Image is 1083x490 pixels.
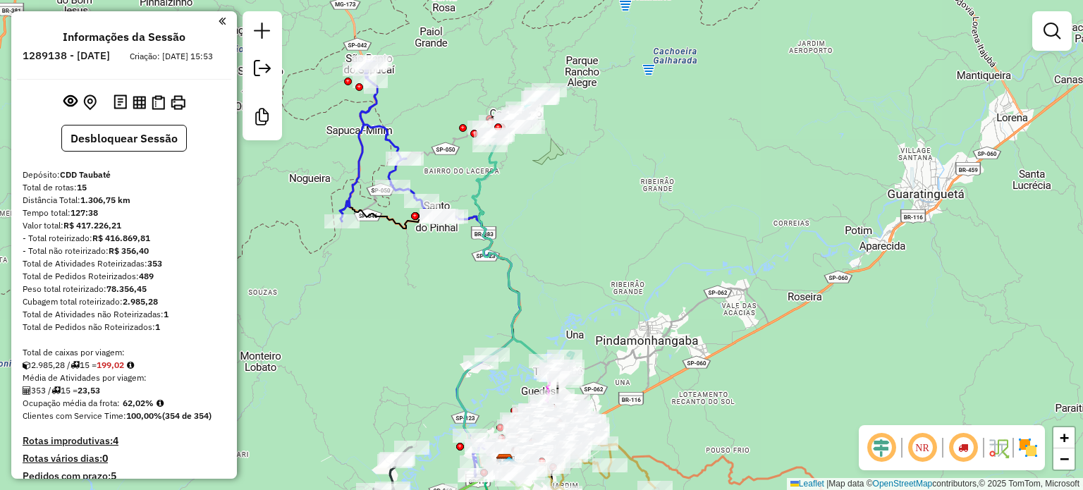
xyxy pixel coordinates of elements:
[23,270,226,283] div: Total de Pedidos Roteirizados:
[23,219,226,232] div: Valor total:
[92,233,150,243] strong: R$ 416.869,81
[97,360,124,370] strong: 199,02
[61,125,187,152] button: Desbloquear Sessão
[23,194,226,207] div: Distância Total:
[826,479,828,489] span: |
[248,17,276,49] a: Nova sessão e pesquisa
[23,361,31,369] i: Cubagem total roteirizado
[51,386,61,395] i: Total de rotas
[23,384,226,397] div: 353 / 15 =
[77,182,87,192] strong: 15
[1060,429,1069,446] span: +
[123,398,154,408] strong: 62,02%
[496,453,514,472] img: CDD Taubaté
[80,195,130,205] strong: 1.306,75 km
[23,295,226,308] div: Cubagem total roteirizado:
[162,410,212,421] strong: (354 de 354)
[126,410,162,421] strong: 100,00%
[168,92,188,113] button: Imprimir Rotas
[127,361,134,369] i: Meta Caixas/viagem: 203,00 Diferença: -3,98
[109,245,149,256] strong: R$ 356,40
[873,479,933,489] a: OpenStreetMap
[23,453,226,465] h4: Rotas vários dias:
[23,470,116,482] h4: Pedidos com prazo:
[23,232,226,245] div: - Total roteirizado:
[23,435,226,447] h4: Rotas improdutivas:
[864,431,898,465] span: Ocultar deslocamento
[78,385,100,396] strong: 23,53
[23,410,126,421] span: Clientes com Service Time:
[1017,436,1039,459] img: Exibir/Ocultar setores
[23,386,31,395] i: Total de Atividades
[106,283,147,294] strong: 78.356,45
[23,308,226,321] div: Total de Atividades não Roteirizadas:
[790,479,824,489] a: Leaflet
[139,271,154,281] strong: 489
[157,399,164,408] em: Média calculada utilizando a maior ocupação (%Peso ou %Cubagem) de cada rota da sessão. Rotas cro...
[113,434,118,447] strong: 4
[946,431,980,465] span: Exibir sequencia da rota
[500,455,518,474] img: FAD TBT
[80,92,99,114] button: Centralizar mapa no depósito ou ponto de apoio
[23,359,226,372] div: 2.985,28 / 15 =
[23,346,226,359] div: Total de caixas por viagem:
[124,50,219,63] div: Criação: [DATE] 15:53
[987,436,1010,459] img: Fluxo de ruas
[23,207,226,219] div: Tempo total:
[23,169,226,181] div: Depósito:
[1060,450,1069,467] span: −
[905,431,939,465] span: Ocultar NR
[23,321,226,333] div: Total de Pedidos não Roteirizados:
[1053,448,1075,470] a: Zoom out
[23,283,226,295] div: Peso total roteirizado:
[61,91,80,114] button: Exibir sessão original
[71,207,98,218] strong: 127:38
[63,30,185,44] h4: Informações da Sessão
[147,258,162,269] strong: 353
[63,220,121,231] strong: R$ 417.226,21
[71,361,80,369] i: Total de rotas
[1053,427,1075,448] a: Zoom in
[23,257,226,270] div: Total de Atividades Roteirizadas:
[23,49,110,62] h6: 1289138 - [DATE]
[155,321,160,332] strong: 1
[23,245,226,257] div: - Total não roteirizado:
[60,169,111,180] strong: CDD Taubaté
[23,398,120,408] span: Ocupação média da frota:
[149,92,168,113] button: Visualizar Romaneio
[23,181,226,194] div: Total de rotas:
[164,309,169,319] strong: 1
[23,372,226,384] div: Média de Atividades por viagem:
[1038,17,1066,45] a: Exibir filtros
[102,452,108,465] strong: 0
[130,92,149,111] button: Visualizar relatório de Roteirização
[111,470,116,482] strong: 5
[787,478,1083,490] div: Map data © contributors,© 2025 TomTom, Microsoft
[123,296,158,307] strong: 2.985,28
[248,54,276,86] a: Exportar sessão
[111,92,130,114] button: Logs desbloquear sessão
[248,103,276,135] a: Criar modelo
[219,13,226,29] a: Clique aqui para minimizar o painel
